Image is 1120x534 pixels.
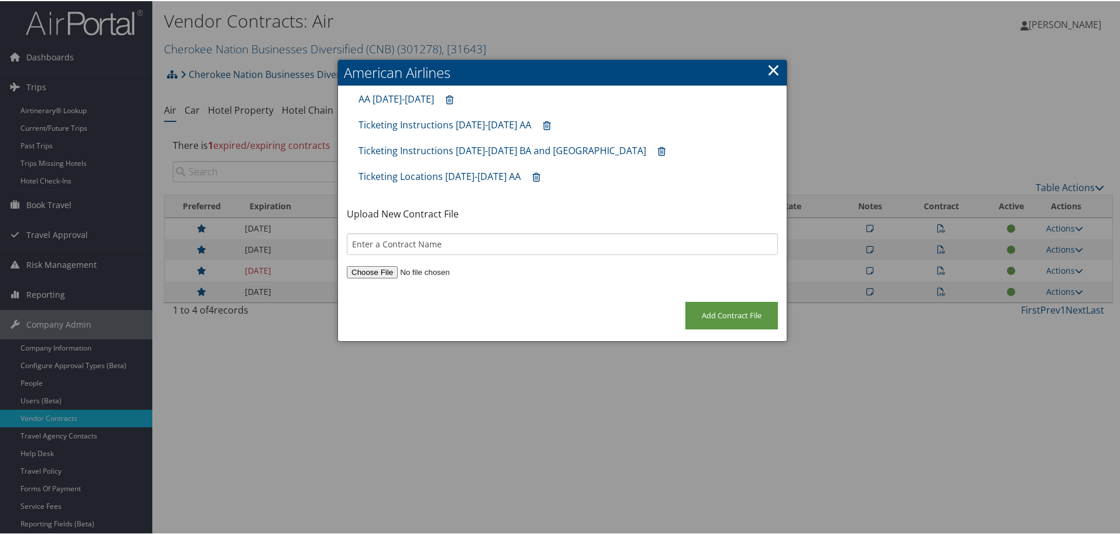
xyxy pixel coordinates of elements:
[685,301,778,328] input: Add Contract File
[338,59,787,84] h2: American Airlines
[440,88,459,110] a: Remove contract
[527,165,546,187] a: Remove contract
[347,206,778,221] p: Upload New Contract File
[652,140,671,161] a: Remove contract
[358,91,434,104] a: AA [DATE]-[DATE]
[358,169,521,182] a: Ticketing Locations [DATE]-[DATE] AA
[347,232,778,254] input: Enter a Contract Name
[767,57,780,80] a: ×
[358,117,531,130] a: Ticketing Instructions [DATE]-[DATE] AA
[358,143,646,156] a: Ticketing Instructions [DATE]-[DATE] BA and [GEOGRAPHIC_DATA]
[537,114,556,135] a: Remove contract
